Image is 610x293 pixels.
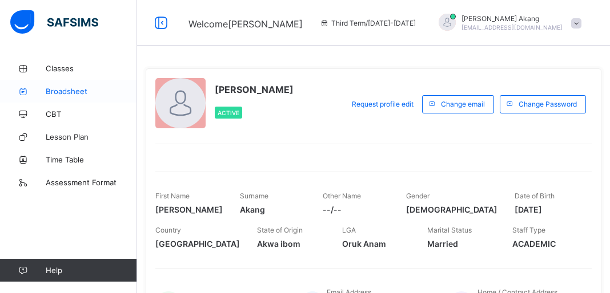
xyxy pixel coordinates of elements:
[257,226,303,234] span: State of Origin
[406,205,497,214] span: [DEMOGRAPHIC_DATA]
[218,109,239,116] span: Active
[46,87,137,96] span: Broadsheet
[461,14,563,23] span: [PERSON_NAME] Akang
[519,100,577,108] span: Change Password
[441,100,485,108] span: Change email
[240,192,268,200] span: Surname
[10,10,98,34] img: safsims
[512,226,545,234] span: Staff Type
[46,266,137,275] span: Help
[427,239,495,249] span: Married
[352,100,414,108] span: Request profile edit
[323,205,388,214] span: --/--
[323,192,361,200] span: Other Name
[406,192,430,200] span: Gender
[155,239,240,249] span: [GEOGRAPHIC_DATA]
[155,192,190,200] span: First Name
[512,239,580,249] span: ACADEMIC
[320,19,416,27] span: session/term information
[46,178,137,187] span: Assessment Format
[461,24,563,31] span: [EMAIL_ADDRESS][DOMAIN_NAME]
[342,239,410,249] span: Oruk Anam
[155,205,223,214] span: [PERSON_NAME]
[342,226,356,234] span: LGA
[215,84,294,95] span: [PERSON_NAME]
[515,192,555,200] span: Date of Birth
[427,226,472,234] span: Marital Status
[515,205,580,214] span: [DATE]
[46,64,137,73] span: Classes
[46,109,137,119] span: CBT
[46,155,137,164] span: Time Table
[257,239,325,249] span: Akwa ibom
[427,14,587,32] div: AnthonyAkang
[240,205,306,214] span: Akang
[155,226,181,234] span: Country
[46,132,137,141] span: Lesson Plan
[188,18,303,30] span: Welcome [PERSON_NAME]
